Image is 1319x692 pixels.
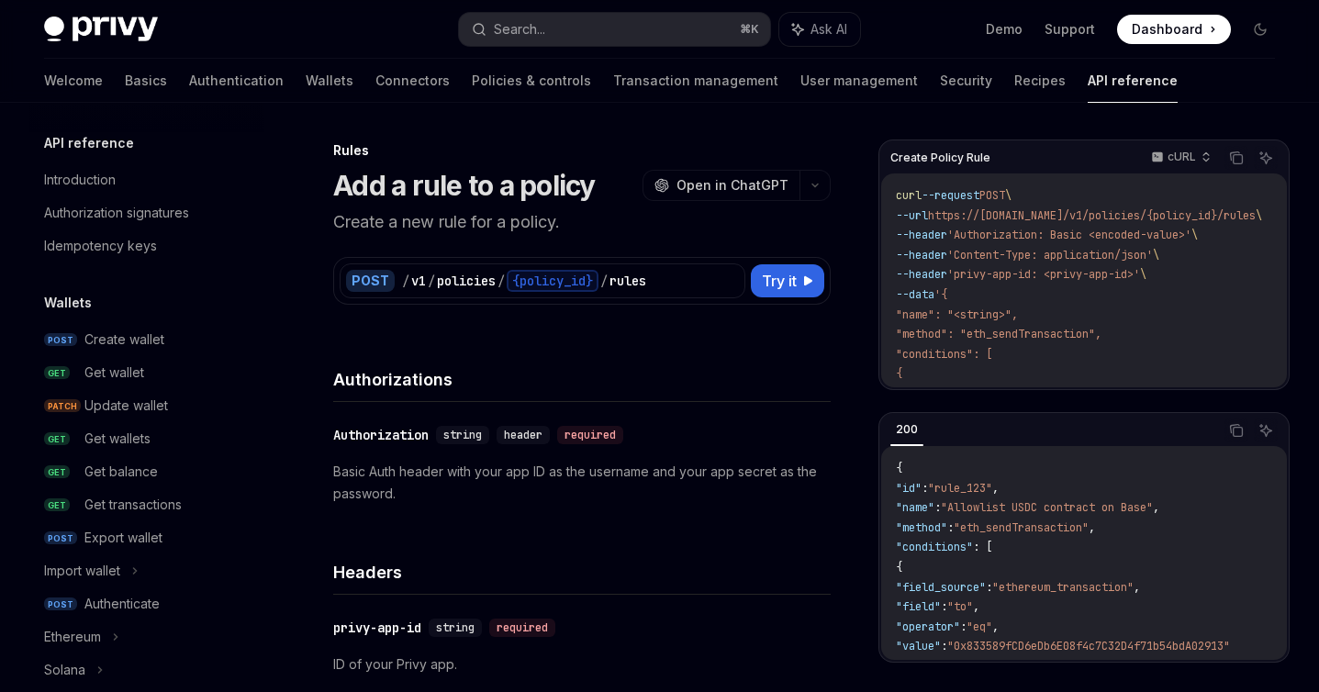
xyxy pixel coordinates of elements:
[44,659,85,681] div: Solana
[922,188,979,203] span: --request
[896,659,902,674] span: }
[84,527,162,549] div: Export wallet
[1246,15,1275,44] button: Toggle dark mode
[84,494,182,516] div: Get transactions
[1254,146,1278,170] button: Ask AI
[1256,208,1262,223] span: \
[443,428,482,442] span: string
[740,22,759,37] span: ⌘ K
[402,272,409,290] div: /
[986,580,992,595] span: :
[810,20,847,39] span: Ask AI
[29,587,264,620] a: POSTAuthenticate
[947,228,1191,242] span: 'Authorization: Basic <encoded-value>'
[973,599,979,614] span: ,
[333,367,831,392] h4: Authorizations
[600,272,608,290] div: /
[1089,520,1095,535] span: ,
[333,653,831,675] p: ID of your Privy app.
[1132,20,1202,39] span: Dashboard
[896,307,1018,322] span: "name": "<string>",
[896,188,922,203] span: curl
[609,272,646,290] div: rules
[960,619,967,634] span: :
[44,333,77,347] span: POST
[29,356,264,389] a: GETGet wallet
[643,170,799,201] button: Open in ChatGPT
[44,132,134,154] h5: API reference
[896,267,947,282] span: --header
[375,59,450,103] a: Connectors
[992,481,999,496] span: ,
[896,481,922,496] span: "id"
[896,248,947,262] span: --header
[1224,146,1248,170] button: Copy the contents from the code block
[333,560,831,585] h4: Headers
[934,287,947,302] span: '{
[489,619,555,637] div: required
[333,619,421,637] div: privy-app-id
[941,639,947,653] span: :
[44,560,120,582] div: Import wallet
[29,488,264,521] a: GETGet transactions
[44,465,70,479] span: GET
[896,461,902,475] span: {
[896,366,902,381] span: {
[896,639,941,653] span: "value"
[44,202,189,224] div: Authorization signatures
[44,169,116,191] div: Introduction
[896,599,941,614] span: "field"
[507,270,598,292] div: {policy_id}
[84,395,168,417] div: Update wallet
[504,428,542,442] span: header
[1005,188,1012,203] span: \
[973,540,992,554] span: : [
[890,419,923,441] div: 200
[29,163,264,196] a: Introduction
[1153,500,1159,515] span: ,
[84,329,164,351] div: Create wallet
[436,620,475,635] span: string
[1168,150,1196,164] p: cURL
[44,531,77,545] span: POST
[947,248,1153,262] span: 'Content-Type: application/json'
[472,59,591,103] a: Policies & controls
[1254,419,1278,442] button: Ask AI
[84,428,151,450] div: Get wallets
[1134,580,1140,595] span: ,
[1045,20,1095,39] a: Support
[346,270,395,292] div: POST
[896,520,947,535] span: "method"
[928,481,992,496] span: "rule_123"
[779,13,860,46] button: Ask AI
[947,639,1230,653] span: "0x833589fCD6eDb6E08f4c7C32D4f71b54bdA02913"
[896,560,902,575] span: {
[992,619,999,634] span: ,
[44,292,92,314] h5: Wallets
[954,520,1089,535] span: "eth_sendTransaction"
[986,20,1023,39] a: Demo
[896,208,928,223] span: --url
[497,272,505,290] div: /
[896,619,960,634] span: "operator"
[29,521,264,554] a: POSTExport wallet
[29,196,264,229] a: Authorization signatures
[333,141,831,160] div: Rules
[896,228,947,242] span: --header
[762,270,797,292] span: Try it
[44,399,81,413] span: PATCH
[1224,419,1248,442] button: Copy the contents from the code block
[1141,142,1219,173] button: cURL
[896,386,1146,401] span: "field_source": "ethereum_transaction",
[992,580,1134,595] span: "ethereum_transaction"
[44,17,158,42] img: dark logo
[1088,59,1178,103] a: API reference
[44,59,103,103] a: Welcome
[967,619,992,634] span: "eq"
[44,498,70,512] span: GET
[947,599,973,614] span: "to"
[44,626,101,648] div: Ethereum
[557,426,623,444] div: required
[494,18,545,40] div: Search...
[44,432,70,446] span: GET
